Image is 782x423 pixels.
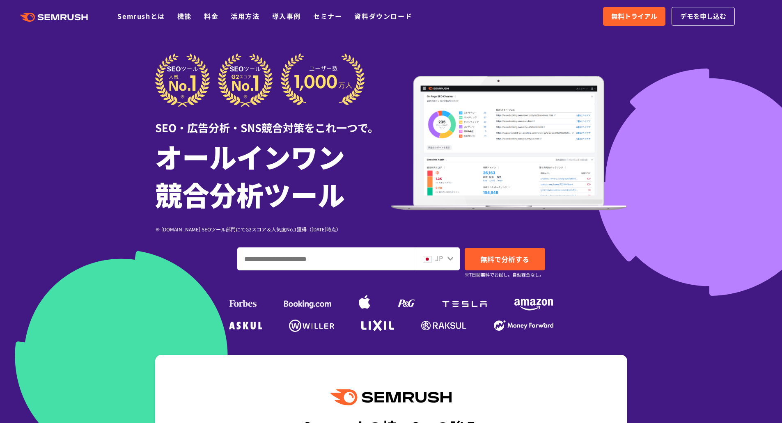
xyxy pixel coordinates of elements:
a: 活用方法 [231,11,259,21]
a: 無料で分析する [465,248,545,270]
span: 無料で分析する [480,254,529,264]
div: SEO・広告分析・SNS競合対策をこれ一つで。 [155,107,391,135]
a: Semrushとは [117,11,165,21]
img: Semrush [330,389,451,405]
div: ※ [DOMAIN_NAME] SEOツール部門にてG2スコア＆人気度No.1獲得（[DATE]時点） [155,225,391,233]
a: 無料トライアル [603,7,665,26]
a: 導入事例 [272,11,301,21]
a: 料金 [204,11,218,21]
small: ※7日間無料でお試し。自動課金なし。 [465,271,544,279]
a: 機能 [177,11,192,21]
a: セミナー [313,11,342,21]
span: JP [435,253,443,263]
span: デモを申し込む [680,11,726,22]
input: ドメイン、キーワードまたはURLを入力してください [238,248,415,270]
a: 資料ダウンロード [354,11,412,21]
span: 無料トライアル [611,11,657,22]
a: デモを申し込む [672,7,735,26]
h1: オールインワン 競合分析ツール [155,137,391,213]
